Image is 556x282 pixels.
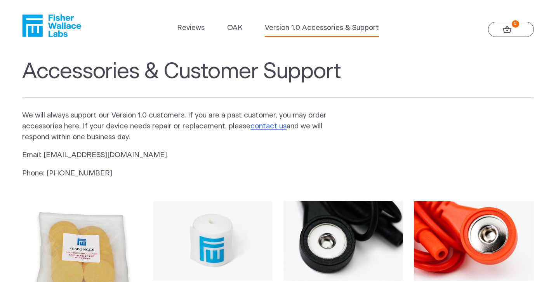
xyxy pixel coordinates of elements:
[414,201,534,281] img: Replacement Red Lead Wire
[488,22,534,37] a: 0
[283,201,403,281] img: Replacement Black Lead Wire
[22,110,339,143] p: We will always support our Version 1.0 customers. If you are a past customer, you may order acces...
[22,168,339,179] p: Phone: [PHONE_NUMBER]
[22,150,339,161] p: Email: [EMAIL_ADDRESS][DOMAIN_NAME]
[265,23,379,33] a: Version 1.0 Accessories & Support
[227,23,243,33] a: OAK
[177,23,205,33] a: Reviews
[250,123,287,130] a: contact us
[512,20,519,28] strong: 0
[153,201,273,281] img: Replacement Velcro Headband
[22,14,81,37] a: Fisher Wallace
[22,59,533,98] h1: Accessories & Customer Support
